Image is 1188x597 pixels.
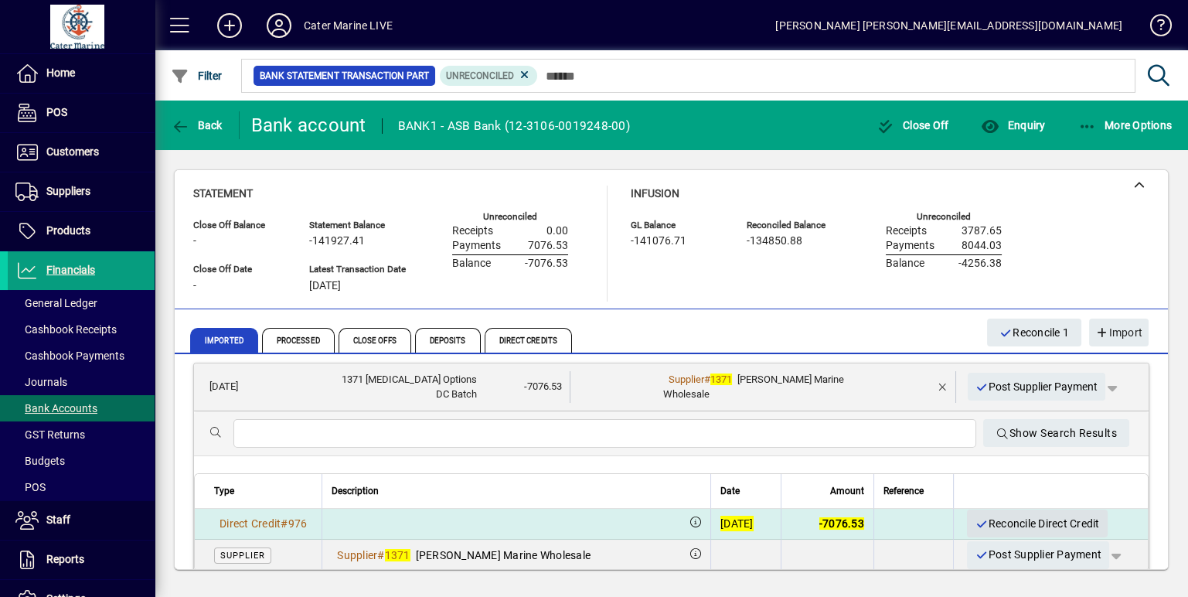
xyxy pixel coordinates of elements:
span: Statement Balance [309,220,406,230]
span: Imported [190,328,258,353]
span: Reports [46,553,84,565]
span: Supplier [669,374,704,385]
span: POS [46,106,67,118]
span: Description [332,483,379,500]
span: Customers [46,145,99,158]
span: Unreconciled [446,70,514,81]
span: -7076.53 [819,517,864,530]
span: Reference [883,483,924,500]
a: Budgets [8,448,155,474]
div: DC Batch [274,387,477,402]
div: Cater Marine LIVE [304,13,393,38]
span: Filter [171,70,223,82]
span: Processed [262,328,335,353]
button: Close Off [873,111,953,139]
span: Home [46,67,75,79]
mat-expansion-panel-header: [DATE]1371 [MEDICAL_DATA] OptionsDC Batch-7076.53Supplier#1371[PERSON_NAME] Marine WholesalePost ... [194,363,1149,411]
span: [PERSON_NAME] Marine Wholesale [663,374,844,401]
a: Reports [8,541,155,579]
button: Profile [254,12,304,39]
span: # [281,517,288,530]
span: GST Returns [15,428,85,441]
button: Back [167,111,226,139]
span: Receipts [886,225,927,237]
span: General Ledger [15,297,97,309]
em: 1371 [385,549,410,561]
span: Direct Credit [220,517,281,530]
span: Close Offs [339,328,411,353]
button: More Options [1074,111,1176,139]
a: GST Returns [8,421,155,448]
span: Cashbook Receipts [15,323,117,336]
span: More Options [1078,119,1173,131]
button: Enquiry [977,111,1049,139]
span: Cashbook Payments [15,350,124,362]
span: 0.00 [546,225,568,237]
a: Supplier#1371 [663,371,737,387]
a: Direct Credit#976 [214,515,312,532]
button: Post Supplier Payment [968,373,1106,401]
em: 1371 [710,374,732,385]
span: Staff [46,513,70,526]
div: [DATE] [720,516,754,531]
span: 7076.53 [528,240,568,252]
button: Remove [931,374,955,399]
span: - [193,235,196,247]
span: -141076.71 [631,235,686,247]
a: Customers [8,133,155,172]
span: Direct Credits [485,328,572,353]
span: Payments [886,240,934,252]
a: Journals [8,369,155,395]
a: Home [8,54,155,93]
span: -7076.53 [525,258,568,270]
span: Type [214,483,234,500]
span: Bank Accounts [15,402,97,414]
span: GL Balance [631,220,723,230]
a: Bank Accounts [8,395,155,421]
span: -4256.38 [958,258,1002,270]
span: Close Off Date [193,264,286,275]
span: Balance [452,258,491,270]
td: [DATE] [202,371,274,403]
a: Suppliers [8,172,155,211]
span: -134850.88 [747,235,802,247]
span: Amount [830,483,864,500]
button: Filter [167,62,226,90]
a: POS [8,474,155,500]
div: [PERSON_NAME] [PERSON_NAME][EMAIL_ADDRESS][DOMAIN_NAME] [775,13,1122,38]
span: Post Supplier Payment [975,374,1098,400]
span: # [704,374,710,385]
button: Reconcile Direct Credit [967,510,1107,537]
mat-chip: Reconciliation Status: Unreconciled [440,66,538,86]
a: Cashbook Receipts [8,316,155,343]
span: Reconciled Balance [747,220,839,230]
span: Supplier [337,549,377,561]
span: Bank Statement Transaction Part [260,68,429,84]
span: Deposits [415,328,481,353]
div: [DATE]1371 [MEDICAL_DATA] OptionsDC Batch-7076.53Supplier#1371[PERSON_NAME] Marine WholesalePost ... [194,411,1149,571]
span: 8044.03 [962,240,1002,252]
span: Reconcile 1 [999,320,1069,346]
a: Knowledge Base [1138,3,1169,53]
div: BANK1 - ASB Bank (12-3106-0019248-00) [398,114,630,138]
span: Products [46,224,90,237]
span: [PERSON_NAME] Marine Wholesale [416,549,591,561]
button: Import [1089,319,1149,346]
span: 3787.65 [962,225,1002,237]
span: Import [1095,320,1142,346]
span: Enquiry [981,119,1045,131]
span: 976 [288,517,308,530]
span: Date [720,483,740,500]
label: Unreconciled [917,212,971,222]
span: Post Supplier Payment [975,542,1101,568]
span: - [193,280,196,292]
div: 1371 Boating Options [274,372,477,387]
a: Cashbook Payments [8,343,155,369]
span: # [377,549,384,561]
button: Post Supplier Payment [967,541,1109,569]
span: Financials [46,264,95,276]
span: Budgets [15,455,65,467]
span: Latest Transaction Date [309,264,406,275]
span: Balance [886,258,924,270]
app-page-header-button: Back [155,111,240,139]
